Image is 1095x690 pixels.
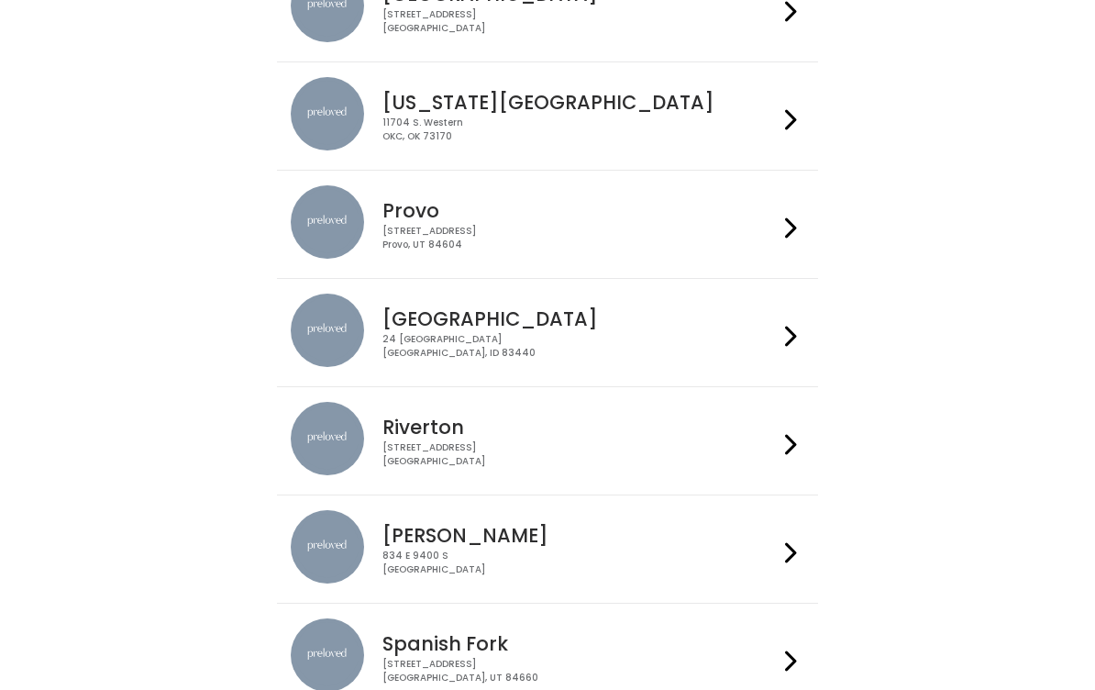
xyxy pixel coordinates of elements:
div: [STREET_ADDRESS] [GEOGRAPHIC_DATA] [382,442,777,469]
div: [STREET_ADDRESS] [GEOGRAPHIC_DATA] [382,9,777,36]
div: 24 [GEOGRAPHIC_DATA] [GEOGRAPHIC_DATA], ID 83440 [382,334,777,361]
h4: [GEOGRAPHIC_DATA] [382,309,777,330]
div: 834 E 9400 S [GEOGRAPHIC_DATA] [382,551,777,577]
div: 11704 S. Western OKC, OK 73170 [382,117,777,144]
h4: Riverton [382,417,777,439]
img: preloved location [291,186,364,260]
a: preloved location [GEOGRAPHIC_DATA] 24 [GEOGRAPHIC_DATA][GEOGRAPHIC_DATA], ID 83440 [291,295,803,373]
h4: [PERSON_NAME] [382,526,777,547]
img: preloved location [291,511,364,584]
img: preloved location [291,295,364,368]
h4: [US_STATE][GEOGRAPHIC_DATA] [382,93,777,114]
div: [STREET_ADDRESS] [GEOGRAPHIC_DATA], UT 84660 [382,659,777,685]
a: preloved location Provo [STREET_ADDRESS]Provo, UT 84604 [291,186,803,264]
a: preloved location [PERSON_NAME] 834 E 9400 S[GEOGRAPHIC_DATA] [291,511,803,589]
h4: Spanish Fork [382,634,777,655]
div: [STREET_ADDRESS] Provo, UT 84604 [382,226,777,252]
a: preloved location [US_STATE][GEOGRAPHIC_DATA] 11704 S. WesternOKC, OK 73170 [291,78,803,156]
h4: Provo [382,201,777,222]
a: preloved location Riverton [STREET_ADDRESS][GEOGRAPHIC_DATA] [291,403,803,481]
img: preloved location [291,78,364,151]
img: preloved location [291,403,364,476]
